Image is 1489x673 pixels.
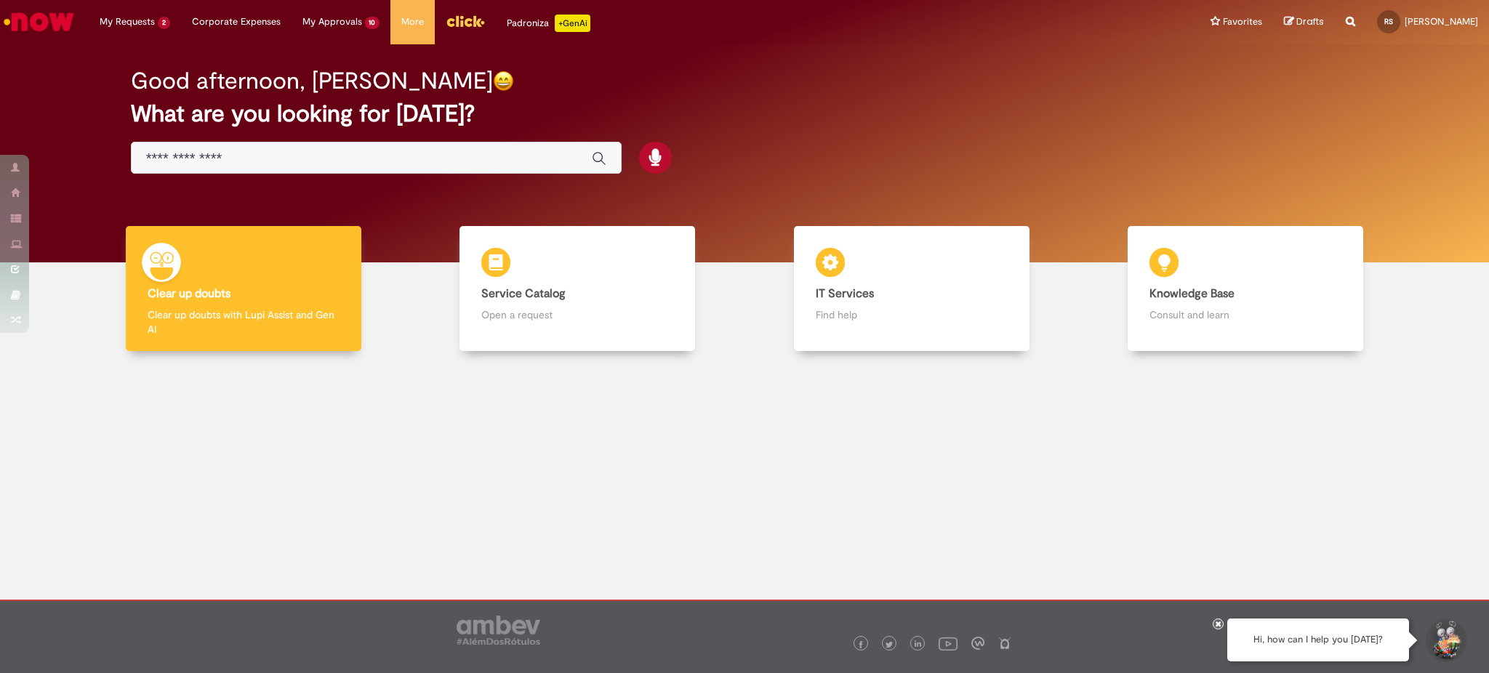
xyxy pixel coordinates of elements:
[1079,226,1413,352] a: Knowledge Base Consult and learn
[411,226,745,352] a: Service Catalog Open a request
[192,15,281,29] span: Corporate Expenses
[886,641,893,648] img: logo_footer_twitter.png
[507,15,590,32] div: Padroniza
[1296,15,1324,28] span: Drafts
[1284,15,1324,29] a: Drafts
[1149,307,1341,322] p: Consult and learn
[1,7,76,36] img: ServiceNow
[131,101,1359,126] h2: What are you looking for [DATE]?
[971,637,984,650] img: logo_footer_workplace.png
[481,286,566,301] b: Service Catalog
[446,10,485,32] img: click_logo_yellow_360x200.png
[148,286,230,301] b: Clear up doubts
[555,15,590,32] p: +GenAi
[158,17,170,29] span: 2
[365,17,380,29] span: 10
[998,637,1011,650] img: logo_footer_naosei.png
[100,15,155,29] span: My Requests
[1227,618,1409,661] div: Hi, how can I help you [DATE]?
[744,226,1079,352] a: IT Services Find help
[939,634,958,653] img: logo_footer_youtube.png
[816,307,1008,322] p: Find help
[493,70,514,92] img: happy-face.png
[816,286,874,301] b: IT Services
[148,307,340,336] p: Clear up doubts with Lupi Assist and Gen AI
[401,15,424,29] span: More
[76,226,411,352] a: Clear up doubts Clear up doubts with Lupi Assist and Gen AI
[1223,15,1262,29] span: Favorites
[857,641,864,648] img: logo_footer_facebook.png
[1149,286,1235,301] b: Knowledge Base
[481,307,673,322] p: Open a request
[1384,17,1393,26] span: RS
[1405,15,1478,28] span: [PERSON_NAME]
[457,616,540,645] img: logo_footer_ambev_rotulo_gray.png
[915,640,922,649] img: logo_footer_linkedin.png
[131,68,493,94] h2: Good afternoon, [PERSON_NAME]
[1424,618,1467,662] button: Start Support Conversation
[302,15,362,29] span: My Approvals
